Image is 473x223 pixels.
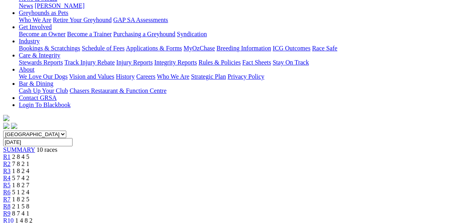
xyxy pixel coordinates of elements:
[3,138,73,146] input: Select date
[177,31,207,37] a: Syndication
[12,203,29,210] span: 2 1 5 8
[19,31,470,38] div: Get Involved
[19,73,470,80] div: About
[12,175,29,181] span: 5 7 4 2
[19,87,68,94] a: Cash Up Your Club
[3,196,11,203] a: R7
[154,59,197,66] a: Integrity Reports
[69,87,166,94] a: Chasers Restaurant & Function Centre
[19,24,52,30] a: Get Involved
[64,59,115,66] a: Track Injury Rebate
[19,52,60,59] a: Care & Integrity
[19,59,470,66] div: Care & Integrity
[3,160,11,167] a: R2
[19,80,53,87] a: Bar & Dining
[19,2,470,9] div: News & Media
[36,146,57,153] span: 10 races
[12,196,29,203] span: 1 8 2 5
[19,17,470,24] div: Greyhounds as Pets
[191,73,226,80] a: Strategic Plan
[19,17,51,23] a: Who We Are
[113,17,168,23] a: GAP SA Assessments
[19,45,80,52] a: Bookings & Scratchings
[273,59,309,66] a: Stay On Track
[12,168,29,174] span: 1 8 2 4
[3,203,11,210] a: R8
[126,45,182,52] a: Applications & Forms
[3,168,11,174] a: R3
[198,59,241,66] a: Rules & Policies
[67,31,112,37] a: Become a Trainer
[3,115,9,121] img: logo-grsa-white.png
[19,87,470,94] div: Bar & Dining
[3,210,11,217] a: R9
[312,45,337,52] a: Race Safe
[82,45,124,52] a: Schedule of Fees
[3,182,11,188] a: R5
[11,123,17,129] img: twitter.svg
[227,73,264,80] a: Privacy Policy
[157,73,189,80] a: Who We Are
[3,123,9,129] img: facebook.svg
[53,17,112,23] a: Retire Your Greyhound
[184,45,215,52] a: MyOzChase
[242,59,271,66] a: Fact Sheets
[116,73,135,80] a: History
[19,101,71,108] a: Login To Blackbook
[19,66,35,73] a: About
[216,45,271,52] a: Breeding Information
[19,94,56,101] a: Contact GRSA
[12,153,29,160] span: 2 8 4 5
[3,153,11,160] a: R1
[19,2,33,9] a: News
[69,73,114,80] a: Vision and Values
[116,59,153,66] a: Injury Reports
[19,31,65,37] a: Become an Owner
[12,160,29,167] span: 7 8 2 1
[3,146,35,153] a: SUMMARY
[273,45,310,52] a: ICG Outcomes
[3,175,11,181] a: R4
[19,45,470,52] div: Industry
[113,31,175,37] a: Purchasing a Greyhound
[19,59,63,66] a: Stewards Reports
[12,189,29,195] span: 5 1 2 4
[19,9,68,16] a: Greyhounds as Pets
[19,73,67,80] a: We Love Our Dogs
[12,182,29,188] span: 1 8 2 7
[12,210,29,217] span: 8 7 4 1
[35,2,84,9] a: [PERSON_NAME]
[19,38,40,44] a: Industry
[136,73,155,80] a: Careers
[3,189,11,195] a: R6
